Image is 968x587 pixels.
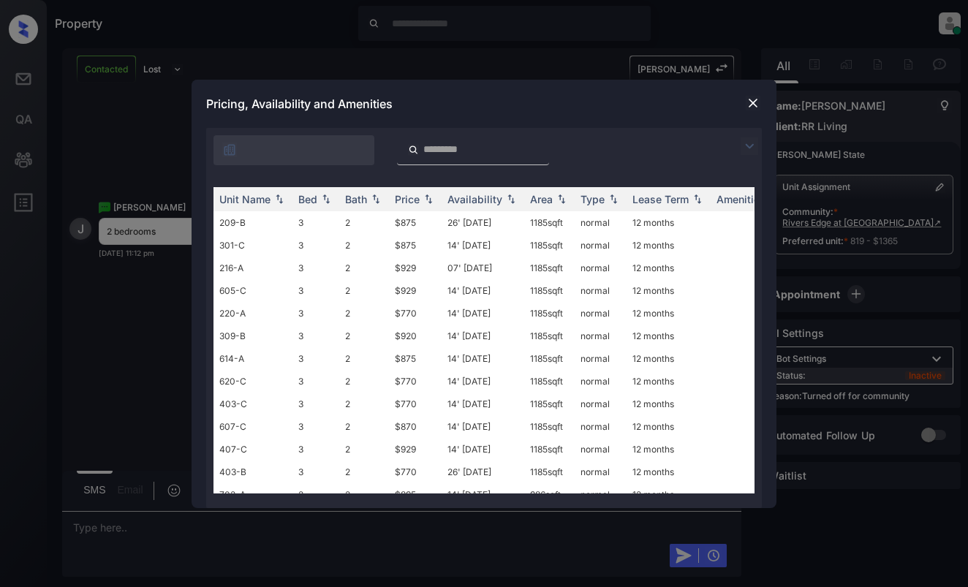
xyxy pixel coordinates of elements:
td: 1185 sqft [524,234,575,257]
td: 14' [DATE] [442,393,524,415]
td: normal [575,234,627,257]
td: 2 [339,234,389,257]
td: 1185 sqft [524,279,575,302]
td: normal [575,257,627,279]
div: Lease Term [632,193,689,205]
td: 403-C [213,393,292,415]
img: icon-zuma [222,143,237,157]
img: sorting [421,194,436,204]
img: sorting [554,194,569,204]
img: sorting [690,194,705,204]
td: 309-B [213,325,292,347]
td: 2 [292,483,339,506]
td: 1185 sqft [524,325,575,347]
td: 403-B [213,461,292,483]
div: Price [395,193,420,205]
img: sorting [504,194,518,204]
td: $895 [389,483,442,506]
td: 2 [339,438,389,461]
td: 607-C [213,415,292,438]
td: $770 [389,461,442,483]
td: normal [575,393,627,415]
td: 3 [292,211,339,234]
td: 3 [292,347,339,370]
div: Bath [345,193,367,205]
td: 3 [292,325,339,347]
td: 14' [DATE] [442,234,524,257]
td: 1185 sqft [524,438,575,461]
td: 1185 sqft [524,461,575,483]
div: Bed [298,193,317,205]
img: sorting [368,194,383,204]
td: 2 [339,393,389,415]
td: 12 months [627,393,711,415]
div: Type [581,193,605,205]
img: sorting [606,194,621,204]
td: normal [575,325,627,347]
div: Unit Name [219,193,271,205]
td: 407-C [213,438,292,461]
td: $929 [389,438,442,461]
td: 14' [DATE] [442,279,524,302]
td: 702-A [213,483,292,506]
td: 12 months [627,347,711,370]
td: $870 [389,415,442,438]
td: 986 sqft [524,483,575,506]
td: 12 months [627,302,711,325]
td: 14' [DATE] [442,415,524,438]
td: 12 months [627,415,711,438]
td: 2 [339,370,389,393]
td: 3 [292,234,339,257]
td: 3 [292,370,339,393]
td: normal [575,347,627,370]
div: Amenities [716,193,765,205]
td: 3 [292,393,339,415]
td: 3 [292,257,339,279]
td: 220-A [213,302,292,325]
td: 14' [DATE] [442,325,524,347]
td: 12 months [627,211,711,234]
td: 14' [DATE] [442,302,524,325]
td: 216-A [213,257,292,279]
td: normal [575,279,627,302]
td: $770 [389,302,442,325]
td: 3 [292,279,339,302]
td: 12 months [627,438,711,461]
td: 14' [DATE] [442,483,524,506]
td: 2 [339,211,389,234]
td: 2 [339,415,389,438]
td: 2 [339,347,389,370]
td: 3 [292,438,339,461]
td: 1185 sqft [524,347,575,370]
img: close [746,96,760,110]
td: normal [575,302,627,325]
td: 2 [339,461,389,483]
td: $875 [389,234,442,257]
td: 1185 sqft [524,393,575,415]
td: 07' [DATE] [442,257,524,279]
td: 1185 sqft [524,415,575,438]
td: 12 months [627,279,711,302]
td: 1185 sqft [524,257,575,279]
td: 301-C [213,234,292,257]
td: 620-C [213,370,292,393]
div: Area [530,193,553,205]
td: 2 [339,279,389,302]
div: Availability [447,193,502,205]
td: 1185 sqft [524,302,575,325]
img: sorting [319,194,333,204]
td: normal [575,211,627,234]
img: icon-zuma [408,143,419,156]
td: 12 months [627,325,711,347]
td: $875 [389,347,442,370]
td: normal [575,461,627,483]
td: $875 [389,211,442,234]
td: 12 months [627,370,711,393]
td: 605-C [213,279,292,302]
img: icon-zuma [741,137,758,155]
td: 26' [DATE] [442,461,524,483]
td: normal [575,483,627,506]
td: 1185 sqft [524,370,575,393]
td: $929 [389,257,442,279]
img: sorting [272,194,287,204]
